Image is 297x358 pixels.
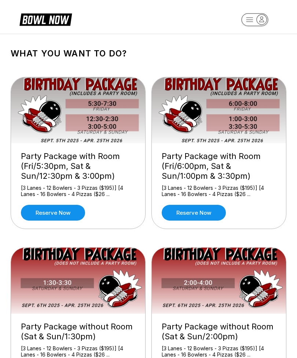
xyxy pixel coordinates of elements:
[11,77,146,143] img: Party Package with Room (Fri/5:30pm, Sat & Sun/12:30pm & 3:00pm)
[162,345,276,358] div: [3 Lanes - 12 Bowlers - 3 Pizzas ($195)] [4 Lanes - 16 Bowlers - 4 Pizzas ($26 ...
[162,205,226,221] a: Reserve now
[21,205,85,221] a: Reserve now
[21,322,135,342] div: Party Package without Room (Sat & Sun/1:30pm)
[21,185,135,198] div: [3 Lanes - 12 Bowlers - 3 Pizzas ($195)] [4 Lanes - 16 Bowlers - 4 Pizzas ($26 ...
[11,248,146,314] img: Party Package without Room (Sat & Sun/1:30pm)
[11,48,286,59] h1: What you want to do?
[162,151,276,181] div: Party Package with Room (Fri/6:00pm, Sat & Sun/1:00pm & 3:30pm)
[152,248,287,314] img: Party Package without Room (Sat & Sun/2:00pm)
[162,322,276,342] div: Party Package without Room (Sat & Sun/2:00pm)
[152,77,287,143] img: Party Package with Room (Fri/6:00pm, Sat & Sun/1:00pm & 3:30pm)
[162,185,276,198] div: [3 Lanes - 12 Bowlers - 3 Pizzas ($195)] [4 Lanes - 16 Bowlers - 4 Pizzas ($26 ...
[21,151,135,181] div: Party Package with Room (Fri/5:30pm, Sat & Sun/12:30pm & 3:00pm)
[21,345,135,358] div: [3 Lanes - 12 Bowlers - 3 Pizzas ($195)] [4 Lanes - 16 Bowlers - 4 Pizzas ($26 ...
